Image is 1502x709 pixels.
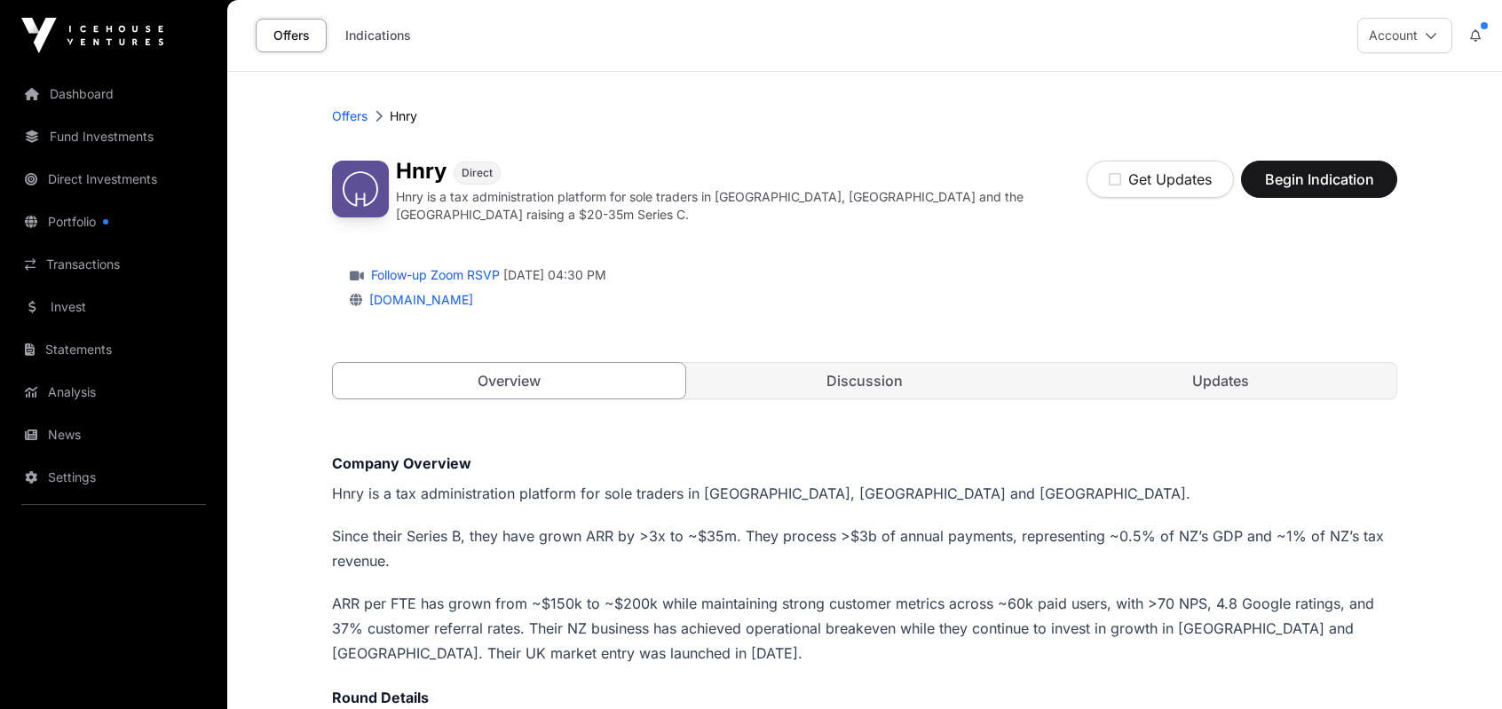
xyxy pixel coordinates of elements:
span: [DATE] 04:30 PM [503,266,606,284]
a: [DOMAIN_NAME] [362,292,473,307]
p: Hnry is a tax administration platform for sole traders in [GEOGRAPHIC_DATA], [GEOGRAPHIC_DATA] an... [332,481,1397,506]
span: Begin Indication [1263,169,1375,190]
a: Settings [14,458,213,497]
p: Hnry is a tax administration platform for sole traders in [GEOGRAPHIC_DATA], [GEOGRAPHIC_DATA] an... [396,188,1087,224]
a: Statements [14,330,213,369]
a: Offers [256,19,327,52]
a: Transactions [14,245,213,284]
button: Begin Indication [1241,161,1397,198]
p: Since their Series B, they have grown ARR by >3x to ~$35m. They process >$3b of annual payments, ... [332,524,1397,573]
button: Get Updates [1087,161,1234,198]
a: Invest [14,288,213,327]
strong: Round Details [332,689,429,706]
a: Overview [332,362,686,399]
p: Hnry [390,107,417,125]
a: Portfolio [14,202,213,241]
p: ARR per FTE has grown from ~$150k to ~$200k while maintaining strong customer metrics across ~60k... [332,591,1397,666]
a: Discussion [689,363,1041,398]
a: Analysis [14,373,213,412]
h1: Hnry [396,161,447,185]
a: Begin Indication [1241,178,1397,196]
a: Updates [1044,363,1396,398]
img: Icehouse Ventures Logo [21,18,163,53]
button: Account [1357,18,1452,53]
img: Hnry [332,161,389,217]
span: Direct [462,166,493,180]
nav: Tabs [333,363,1396,398]
strong: Company Overview [332,454,471,472]
a: Direct Investments [14,160,213,199]
a: Fund Investments [14,117,213,156]
a: News [14,415,213,454]
a: Dashboard [14,75,213,114]
a: Indications [334,19,423,52]
a: Follow-up Zoom RSVP [368,266,500,284]
a: Offers [332,107,368,125]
